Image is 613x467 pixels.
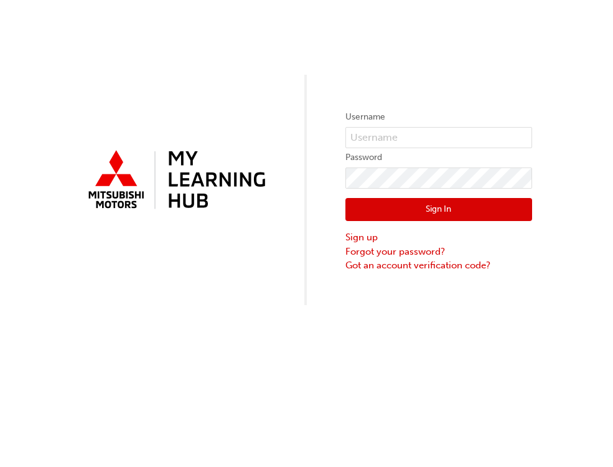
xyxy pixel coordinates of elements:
img: mmal [82,145,268,216]
input: Username [345,127,532,148]
a: Forgot your password? [345,245,532,259]
label: Password [345,150,532,165]
a: Got an account verification code? [345,258,532,273]
label: Username [345,110,532,125]
a: Sign up [345,230,532,245]
button: Sign In [345,198,532,222]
